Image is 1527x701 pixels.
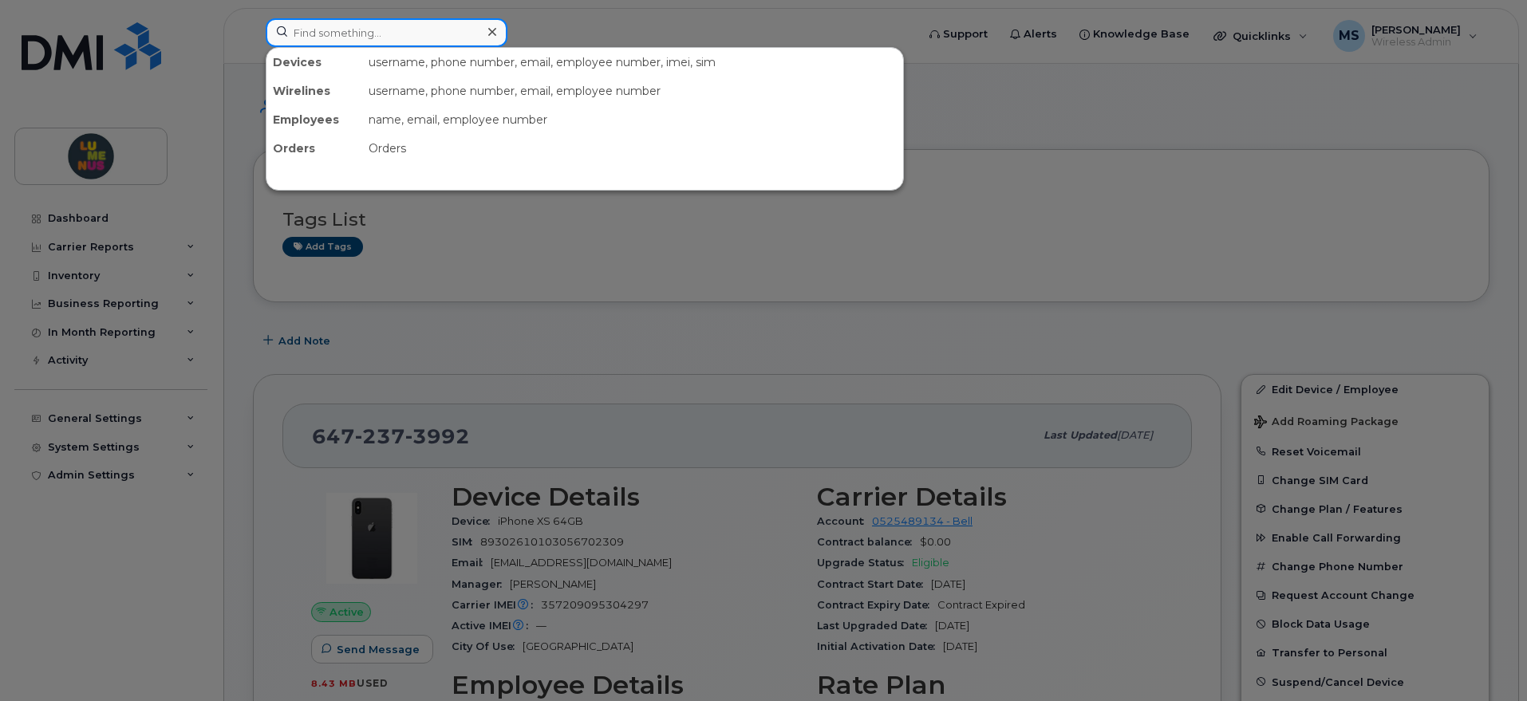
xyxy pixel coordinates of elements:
[266,77,362,105] div: Wirelines
[362,105,903,134] div: name, email, employee number
[362,48,903,77] div: username, phone number, email, employee number, imei, sim
[266,105,362,134] div: Employees
[362,77,903,105] div: username, phone number, email, employee number
[266,48,362,77] div: Devices
[266,134,362,163] div: Orders
[362,134,903,163] div: Orders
